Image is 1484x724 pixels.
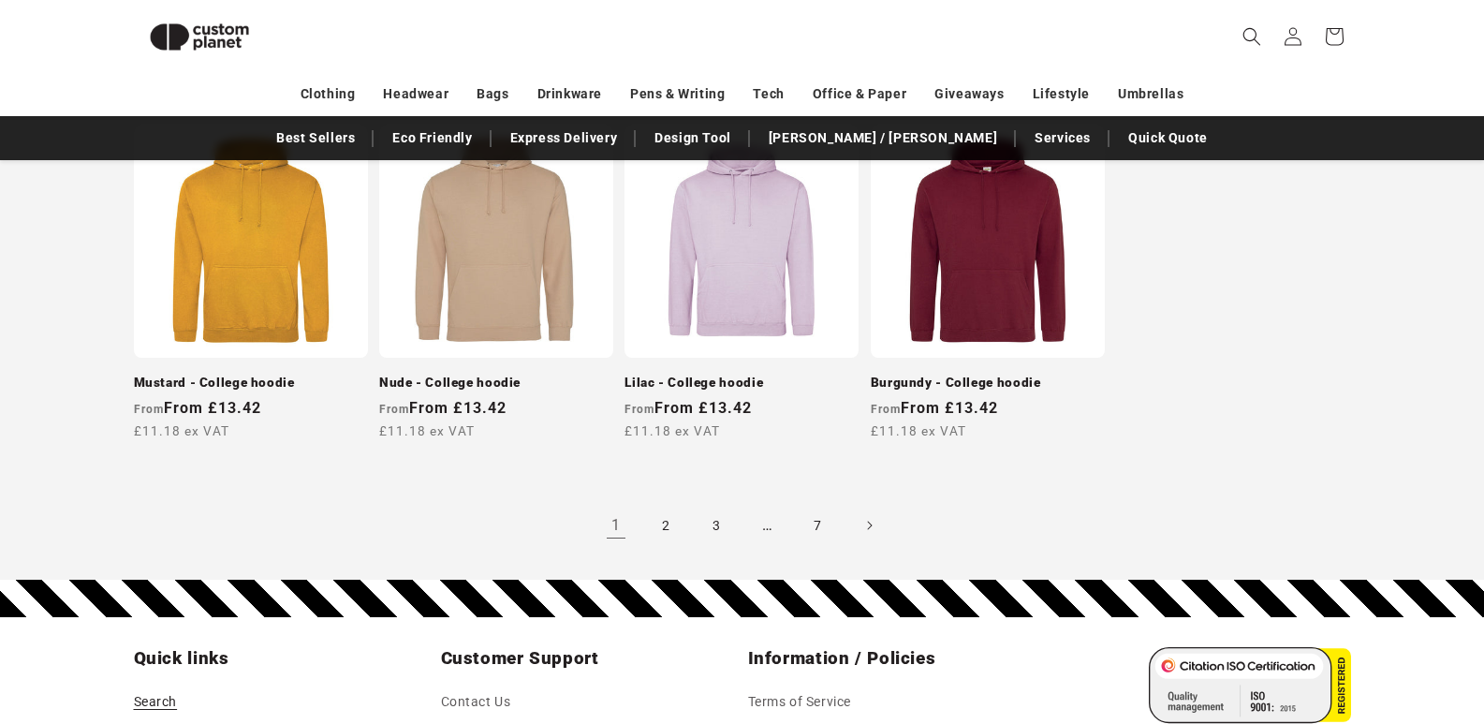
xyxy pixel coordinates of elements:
[748,647,1044,670] h2: Information / Policies
[379,375,613,392] a: Nude - College hoodie
[1119,122,1217,155] a: Quick Quote
[267,122,364,155] a: Best Sellers
[477,78,508,111] a: Bags
[595,505,637,546] a: Page 1
[798,505,839,546] a: Page 7
[630,78,725,111] a: Pens & Writing
[134,7,265,66] img: Custom Planet
[1118,78,1183,111] a: Umbrellas
[134,375,368,392] a: Mustard - College hoodie
[441,690,511,718] a: Contact Us
[501,122,627,155] a: Express Delivery
[813,78,906,111] a: Office & Paper
[134,647,430,670] h2: Quick links
[753,78,784,111] a: Tech
[441,647,737,670] h2: Customer Support
[383,78,448,111] a: Headwear
[383,122,481,155] a: Eco Friendly
[645,122,741,155] a: Design Tool
[748,690,852,718] a: Terms of Service
[1025,122,1100,155] a: Services
[1231,16,1272,57] summary: Search
[1033,78,1090,111] a: Lifestyle
[747,505,788,546] span: …
[697,505,738,546] a: Page 3
[646,505,687,546] a: Page 2
[759,122,1006,155] a: [PERSON_NAME] / [PERSON_NAME]
[1390,634,1484,724] iframe: Chat Widget
[848,505,889,546] a: Next page
[134,690,178,718] a: Search
[301,78,356,111] a: Clothing
[624,375,859,392] a: Lilac - College hoodie
[934,78,1004,111] a: Giveaways
[537,78,602,111] a: Drinkware
[134,505,1351,546] nav: Pagination
[871,375,1105,392] a: Burgundy - College hoodie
